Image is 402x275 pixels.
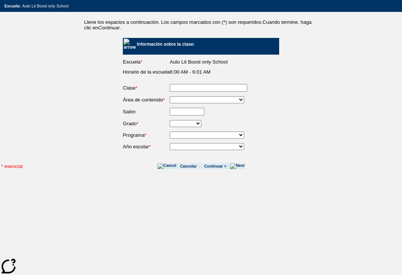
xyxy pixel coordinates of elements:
[230,163,245,169] img: Next
[22,3,69,9] td: Auto Lit Boost only School
[98,25,120,30] i: Continuar
[123,96,170,108] td: Área de contenido
[123,84,170,96] td: Clase
[123,132,170,143] td: Programa
[123,59,170,69] td: Escuela
[123,108,170,120] td: Salón
[81,16,321,33] td: Llene los espacios a continuación. Los campos marcados con (*) son requeridos.Cuando termine, hag...
[124,39,136,50] img: arrow
[137,38,279,54] td: Información sobre la clase:
[4,3,22,9] td: Escuela:
[1,164,23,169] font: * esencial
[204,164,227,168] a: Continuar >
[123,120,170,132] td: Grado
[157,163,176,169] img: Cancel
[170,59,279,69] td: Auto Lit Boost only School
[123,143,170,155] td: Año escolar
[180,164,197,168] a: Cancelar
[123,69,170,79] td: Horario de la escuela
[170,69,279,79] td: 6:00 AM - 6:01 AM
